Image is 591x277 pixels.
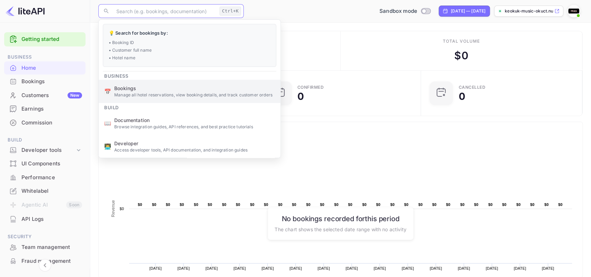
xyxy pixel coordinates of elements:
div: Developer tools [4,144,86,156]
div: Earnings [21,105,82,113]
text: $0 [166,202,170,207]
p: • Hotel name [109,55,270,61]
text: $0 [152,202,156,207]
div: 0 [297,92,304,101]
a: Getting started [21,35,82,43]
text: [DATE] [542,266,554,270]
text: $0 [502,202,507,207]
div: Commission [21,119,82,127]
text: $0 [390,202,395,207]
text: $0 [432,202,437,207]
text: [DATE] [262,266,274,270]
div: $ 0 [454,48,468,63]
span: Bookings [114,85,275,92]
text: [DATE] [402,266,414,270]
div: Home [4,61,86,75]
button: Collapse navigation [39,259,51,271]
text: [DATE] [458,266,470,270]
div: CustomersNew [4,89,86,102]
text: [DATE] [234,266,246,270]
div: Bookings [21,78,82,86]
text: $0 [236,202,240,207]
text: [DATE] [290,266,302,270]
div: Team management [21,243,82,251]
div: Getting started [4,32,86,46]
text: $0 [474,202,478,207]
div: Customers [21,92,82,99]
div: Click to change the date range period [439,6,490,17]
text: $0 [278,202,283,207]
text: $0 [138,202,142,207]
a: UI Components [4,157,86,170]
div: Earnings [4,102,86,116]
text: $0 [376,202,380,207]
span: Business [4,53,86,61]
text: $0 [530,202,535,207]
div: Total volume [443,38,480,44]
div: Fraud management [4,254,86,268]
a: Home [4,61,86,74]
text: $0 [404,202,409,207]
text: $0 [194,202,198,207]
div: Home [21,64,82,72]
text: $0 [558,202,563,207]
text: $0 [320,202,324,207]
p: 👨‍💻 [104,142,111,150]
span: Commission Growth Over Time [106,129,575,140]
div: API Logs [21,215,82,223]
text: $0 [488,202,493,207]
h6: No bookings recorded for this period [275,214,406,223]
a: Performance [4,171,86,184]
text: $0 [250,202,254,207]
a: Bookings [4,75,86,88]
text: $0 [292,202,296,207]
p: The chart shows the selected date range with no activity [275,225,406,233]
text: $0 [418,202,423,207]
text: $0 [120,207,124,211]
div: CANCELLED [458,85,485,89]
text: $0 [544,202,549,207]
span: Build [4,136,86,144]
div: UI Components [21,160,82,168]
text: $0 [348,202,352,207]
text: $0 [362,202,367,207]
input: Search (e.g. bookings, documentation) [112,4,217,18]
text: [DATE] [374,266,386,270]
p: • Customer full name [109,47,270,53]
div: Performance [4,171,86,184]
span: Business [99,69,134,80]
span: Documentation [114,116,275,124]
div: Fraud management [21,257,82,265]
text: [DATE] [178,266,190,270]
div: Commission [4,116,86,130]
div: Whitelabel [21,187,82,195]
p: Manage all hotel reservations, view booking details, and track customer orders [114,92,275,98]
div: Performance [21,174,82,182]
text: Revenue [111,200,116,217]
div: 0 [458,92,465,101]
div: Developer tools [21,146,75,154]
div: New [68,92,82,98]
span: Build [99,101,124,112]
a: Earnings [4,102,86,115]
div: [DATE] — [DATE] [451,8,485,14]
text: [DATE] [486,266,498,270]
a: CustomersNew [4,89,86,102]
div: API Logs [4,213,86,226]
text: $0 [334,202,339,207]
a: Fraud management [4,254,86,267]
p: 📖 [104,119,111,127]
text: [DATE] [346,266,358,270]
p: keokuk-music-okuct.nui... [505,8,553,14]
text: [DATE] [150,266,162,270]
p: Access developer tools, API documentation, and integration guides [114,147,275,153]
p: 💡 Search for bookings by: [109,30,270,37]
text: $0 [264,202,268,207]
p: 📅 [104,87,111,96]
a: Whitelabel [4,184,86,197]
text: [DATE] [430,266,442,270]
div: Team management [4,241,86,254]
text: [DATE] [514,266,526,270]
